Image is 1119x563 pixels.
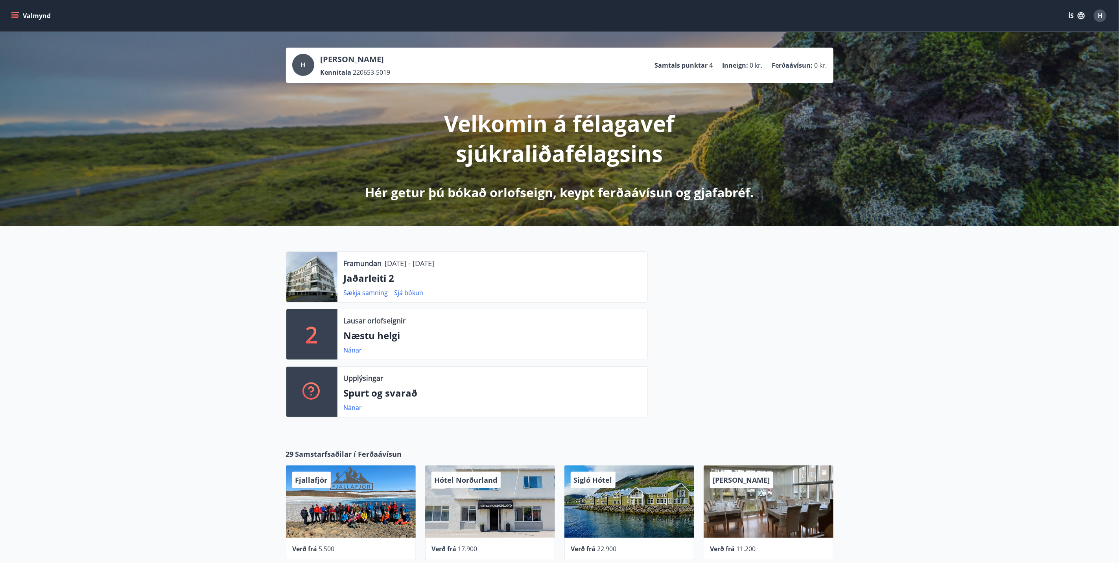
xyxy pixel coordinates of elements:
[295,475,328,485] span: Fjallafjör
[655,61,708,70] p: Samtals punktar
[815,61,827,70] span: 0 kr.
[9,9,54,23] button: menu
[353,68,391,77] span: 220653-5019
[1098,11,1102,20] span: H
[344,373,383,383] p: Upplýsingar
[395,288,424,297] a: Sjá bókun
[321,68,352,77] p: Kennitala
[750,61,763,70] span: 0 kr.
[597,545,617,553] span: 22.900
[301,61,306,69] span: H
[321,54,391,65] p: [PERSON_NAME]
[432,545,457,553] span: Verð frá
[286,449,294,459] span: 29
[344,316,406,326] p: Lausar orlofseignir
[1064,9,1089,23] button: ÍS
[344,403,362,412] a: Nánar
[344,288,388,297] a: Sækja samning
[737,545,756,553] span: 11.200
[352,108,767,168] p: Velkomin á félagavef sjúkraliðafélagsins
[713,475,770,485] span: [PERSON_NAME]
[344,329,641,342] p: Næstu helgi
[571,545,596,553] span: Verð frá
[365,184,754,201] p: Hér getur þú bókað orlofseign, keypt ferðaávísun og gjafabréf.
[435,475,498,485] span: Hótel Norðurland
[344,271,641,285] p: Jaðarleiti 2
[344,258,382,268] p: Framundan
[710,545,735,553] span: Verð frá
[319,545,335,553] span: 5.500
[772,61,813,70] p: Ferðaávísun :
[1091,6,1110,25] button: H
[710,61,713,70] span: 4
[385,258,435,268] p: [DATE] - [DATE]
[458,545,477,553] span: 17.900
[344,386,641,400] p: Spurt og svarað
[344,346,362,354] a: Nánar
[295,449,402,459] span: Samstarfsaðilar í Ferðaávísun
[293,545,317,553] span: Verð frá
[306,319,318,349] p: 2
[574,475,612,485] span: Sigló Hótel
[723,61,748,70] p: Inneign :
